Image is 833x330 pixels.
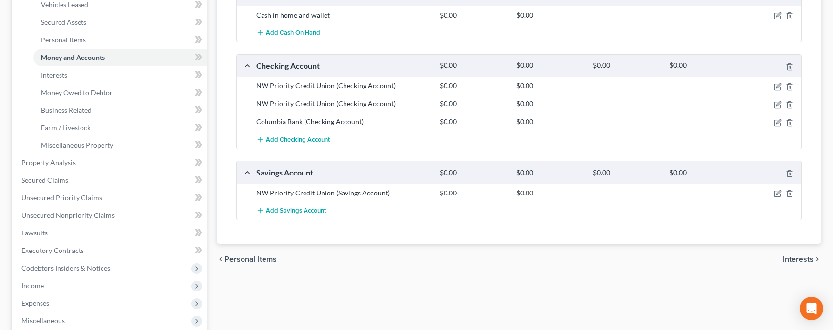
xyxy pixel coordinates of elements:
div: $0.00 [588,61,665,70]
div: Cash in home and wallet [251,10,435,20]
div: Open Intercom Messenger [800,297,823,320]
i: chevron_left [217,255,224,263]
div: Checking Account [251,60,435,71]
a: Executory Contracts [14,242,207,259]
div: NW Priority Credit Union (Savings Account) [251,188,435,198]
a: Unsecured Priority Claims [14,189,207,207]
span: Miscellaneous [21,316,65,325]
a: Unsecured Nonpriority Claims [14,207,207,224]
a: Lawsuits [14,224,207,242]
span: Property Analysis [21,158,76,167]
i: chevron_right [813,255,821,263]
a: Interests [33,66,207,84]
a: Property Analysis [14,154,207,172]
span: Interests [41,71,67,79]
a: Business Related [33,101,207,119]
span: Vehicles Leased [41,0,88,9]
a: Secured Assets [33,14,207,31]
a: Money Owed to Debtor [33,84,207,101]
span: Money and Accounts [41,53,105,61]
div: $0.00 [511,61,588,70]
div: $0.00 [511,10,588,20]
a: Money and Accounts [33,49,207,66]
span: Secured Claims [21,176,68,184]
span: Money Owed to Debtor [41,88,113,97]
div: $0.00 [435,99,511,109]
span: Unsecured Priority Claims [21,194,102,202]
span: Lawsuits [21,229,48,237]
div: NW Priority Credit Union (Checking Account) [251,99,435,109]
span: Add Savings Account [266,207,326,214]
span: Farm / Livestock [41,123,91,132]
span: Expenses [21,299,49,307]
span: Income [21,281,44,290]
div: Savings Account [251,167,435,177]
button: Add Savings Account [256,202,326,220]
div: $0.00 [435,61,511,70]
button: Add Checking Account [256,131,330,149]
span: Secured Assets [41,18,86,26]
div: NW Priority Credit Union (Checking Account) [251,81,435,91]
a: Miscellaneous Property [33,136,207,154]
div: $0.00 [435,81,511,91]
span: Interests [783,255,813,263]
span: Add Cash on Hand [266,29,320,37]
button: Add Cash on Hand [256,24,320,42]
div: $0.00 [588,168,665,177]
span: Codebtors Insiders & Notices [21,264,110,272]
div: $0.00 [665,168,741,177]
span: Unsecured Nonpriority Claims [21,211,115,219]
div: $0.00 [511,168,588,177]
div: $0.00 [435,10,511,20]
div: $0.00 [511,117,588,127]
span: Add Checking Account [266,136,330,144]
span: Personal Items [41,36,86,44]
button: chevron_left Personal Items [217,255,277,263]
a: Secured Claims [14,172,207,189]
div: $0.00 [511,81,588,91]
div: $0.00 [435,188,511,198]
button: Interests chevron_right [783,255,821,263]
span: Personal Items [224,255,277,263]
span: Miscellaneous Property [41,141,113,149]
div: $0.00 [511,99,588,109]
span: Executory Contracts [21,246,84,254]
a: Personal Items [33,31,207,49]
div: $0.00 [511,188,588,198]
div: $0.00 [435,117,511,127]
a: Farm / Livestock [33,119,207,136]
div: $0.00 [435,168,511,177]
div: Columbia Bank (Checking Account) [251,117,435,127]
div: $0.00 [665,61,741,70]
span: Business Related [41,106,92,114]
